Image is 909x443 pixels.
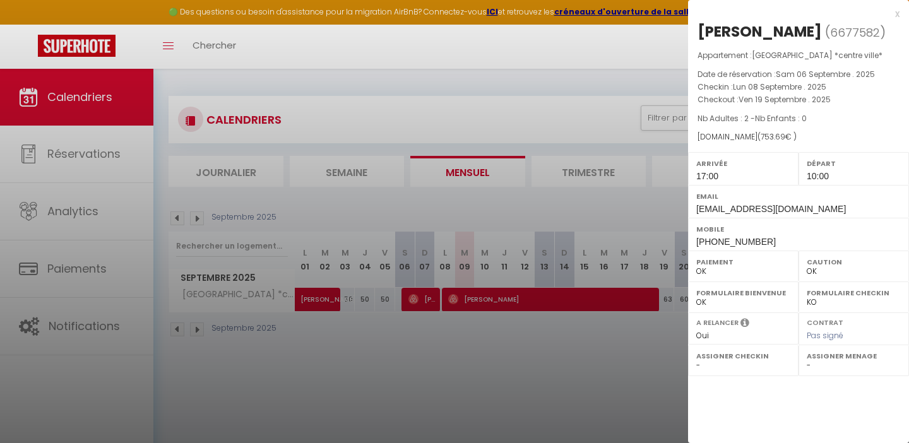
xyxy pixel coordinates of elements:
[698,49,900,62] p: Appartement :
[696,286,790,299] label: Formulaire Bienvenue
[696,256,790,268] label: Paiement
[761,131,785,142] span: 753.69
[696,317,739,328] label: A relancer
[807,157,901,170] label: Départ
[739,94,831,105] span: Ven 19 Septembre . 2025
[698,68,900,81] p: Date de réservation :
[807,330,843,341] span: Pas signé
[10,5,48,43] button: Ouvrir le widget de chat LiveChat
[757,131,797,142] span: ( € )
[740,317,749,331] i: Sélectionner OUI si vous souhaiter envoyer les séquences de messages post-checkout
[807,171,829,181] span: 10:00
[698,81,900,93] p: Checkin :
[776,69,875,80] span: Sam 06 Septembre . 2025
[698,131,900,143] div: [DOMAIN_NAME]
[698,113,807,124] span: Nb Adultes : 2 -
[755,113,807,124] span: Nb Enfants : 0
[688,6,900,21] div: x
[698,93,900,106] p: Checkout :
[807,350,901,362] label: Assigner Menage
[696,204,846,214] span: [EMAIL_ADDRESS][DOMAIN_NAME]
[696,237,776,247] span: [PHONE_NUMBER]
[825,23,886,41] span: ( )
[807,317,843,326] label: Contrat
[696,190,901,203] label: Email
[696,171,718,181] span: 17:00
[752,50,882,61] span: [GEOGRAPHIC_DATA] *centre ville*
[830,25,880,40] span: 6677582
[698,21,822,42] div: [PERSON_NAME]
[733,81,826,92] span: Lun 08 Septembre . 2025
[807,286,901,299] label: Formulaire Checkin
[696,223,901,235] label: Mobile
[696,350,790,362] label: Assigner Checkin
[696,157,790,170] label: Arrivée
[807,256,901,268] label: Caution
